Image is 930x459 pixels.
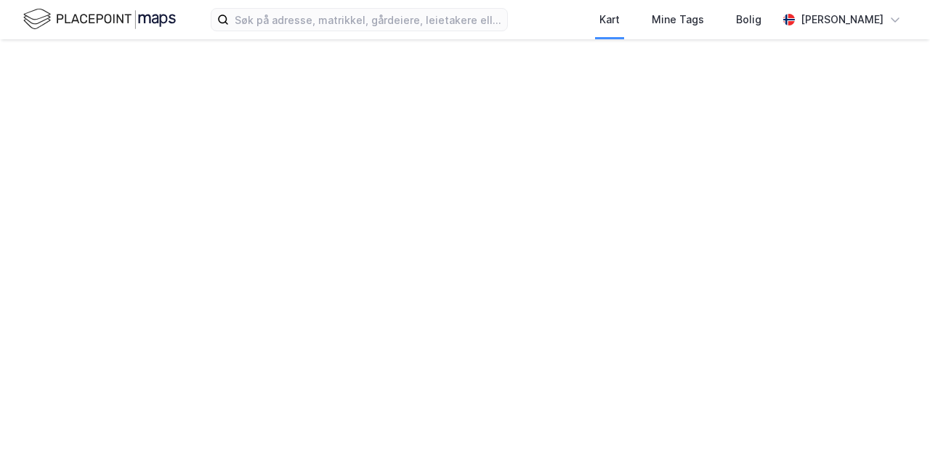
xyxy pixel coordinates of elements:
div: [PERSON_NAME] [801,11,883,28]
div: Kart [599,11,620,28]
input: Søk på adresse, matrikkel, gårdeiere, leietakere eller personer [229,9,507,31]
img: logo.f888ab2527a4732fd821a326f86c7f29.svg [23,7,176,32]
div: Mine Tags [652,11,704,28]
div: Bolig [736,11,761,28]
iframe: Chat Widget [857,389,930,459]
